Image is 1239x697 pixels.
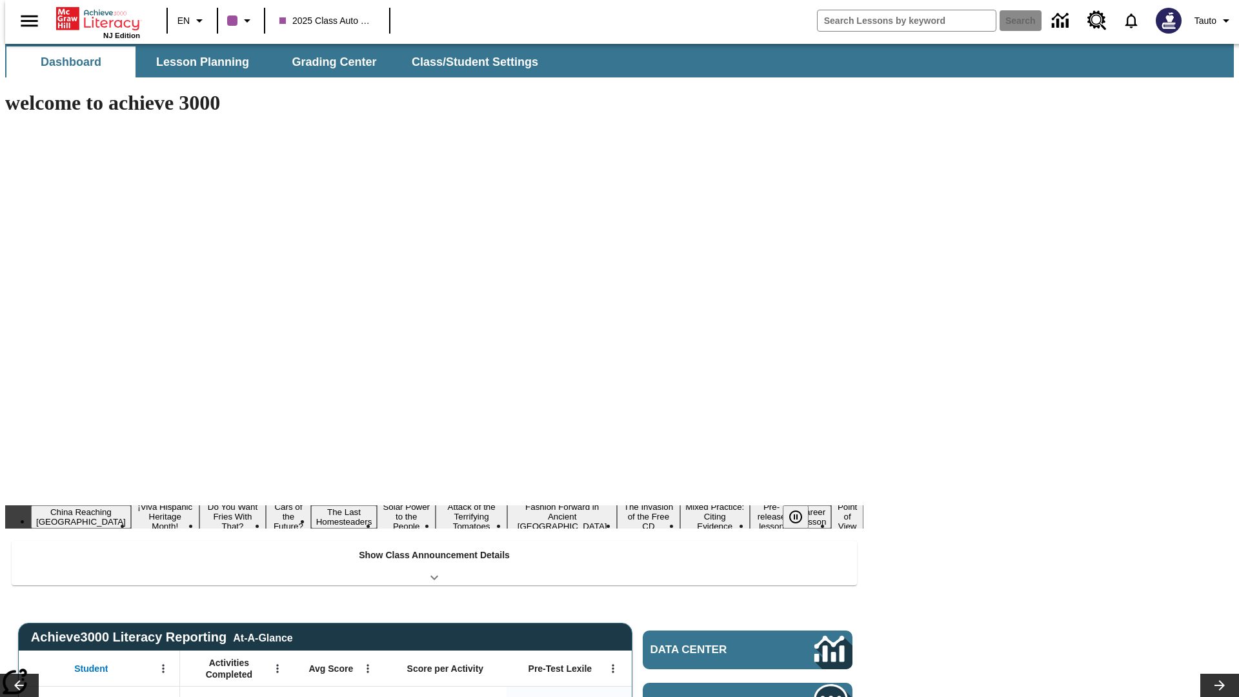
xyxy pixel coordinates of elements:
button: Slide 10 Mixed Practice: Citing Evidence [680,500,750,533]
span: Student [74,663,108,674]
a: Home [56,6,140,32]
button: Language: EN, Select a language [172,9,213,32]
button: Slide 13 Point of View [831,500,863,533]
div: SubNavbar [5,44,1234,77]
div: SubNavbar [5,46,550,77]
span: Avg Score [308,663,353,674]
span: Class/Student Settings [412,55,538,70]
span: Lesson Planning [156,55,249,70]
span: EN [177,14,190,28]
button: Slide 9 The Invasion of the Free CD [617,500,680,533]
button: Grading Center [270,46,399,77]
span: Score per Activity [407,663,484,674]
button: Lesson Planning [138,46,267,77]
button: Pause [783,505,809,529]
button: Open Menu [268,659,287,678]
a: Notifications [1114,4,1148,37]
button: Open Menu [154,659,173,678]
button: Open Menu [603,659,623,678]
span: NJ Edition [103,32,140,39]
span: Tauto [1194,14,1216,28]
div: Home [56,5,140,39]
a: Data Center [1044,3,1080,39]
input: search field [818,10,996,31]
button: Slide 8 Fashion Forward in Ancient Rome [507,500,617,533]
span: 2025 Class Auto Grade 13 [279,14,375,28]
button: Profile/Settings [1189,9,1239,32]
button: Slide 7 Attack of the Terrifying Tomatoes [436,500,507,533]
div: At-A-Glance [233,630,292,644]
span: Data Center [650,643,771,656]
button: Slide 11 Pre-release lesson [750,500,794,533]
button: Open side menu [10,2,48,40]
img: Avatar [1156,8,1182,34]
span: Pre-Test Lexile [529,663,592,674]
a: Data Center [643,631,852,669]
button: Open Menu [358,659,378,678]
button: Class/Student Settings [401,46,549,77]
h1: welcome to achieve 3000 [5,91,863,115]
span: Grading Center [292,55,376,70]
button: Dashboard [6,46,136,77]
button: Slide 6 Solar Power to the People [377,500,436,533]
div: Show Class Announcement Details [12,541,857,585]
button: Class color is purple. Change class color [222,9,260,32]
button: Select a new avatar [1148,4,1189,37]
button: Slide 4 Cars of the Future? [266,500,311,533]
button: Slide 5 The Last Homesteaders [311,505,378,529]
a: Resource Center, Will open in new tab [1080,3,1114,38]
span: Achieve3000 Literacy Reporting [31,630,293,645]
button: Slide 3 Do You Want Fries With That? [199,500,266,533]
p: Show Class Announcement Details [359,549,510,562]
span: Dashboard [41,55,101,70]
div: Pause [783,505,821,529]
span: Activities Completed [186,657,272,680]
button: Lesson carousel, Next [1200,674,1239,697]
button: Slide 1 China Reaching New Heights [31,505,131,529]
button: Slide 2 ¡Viva Hispanic Heritage Month! [131,500,199,533]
